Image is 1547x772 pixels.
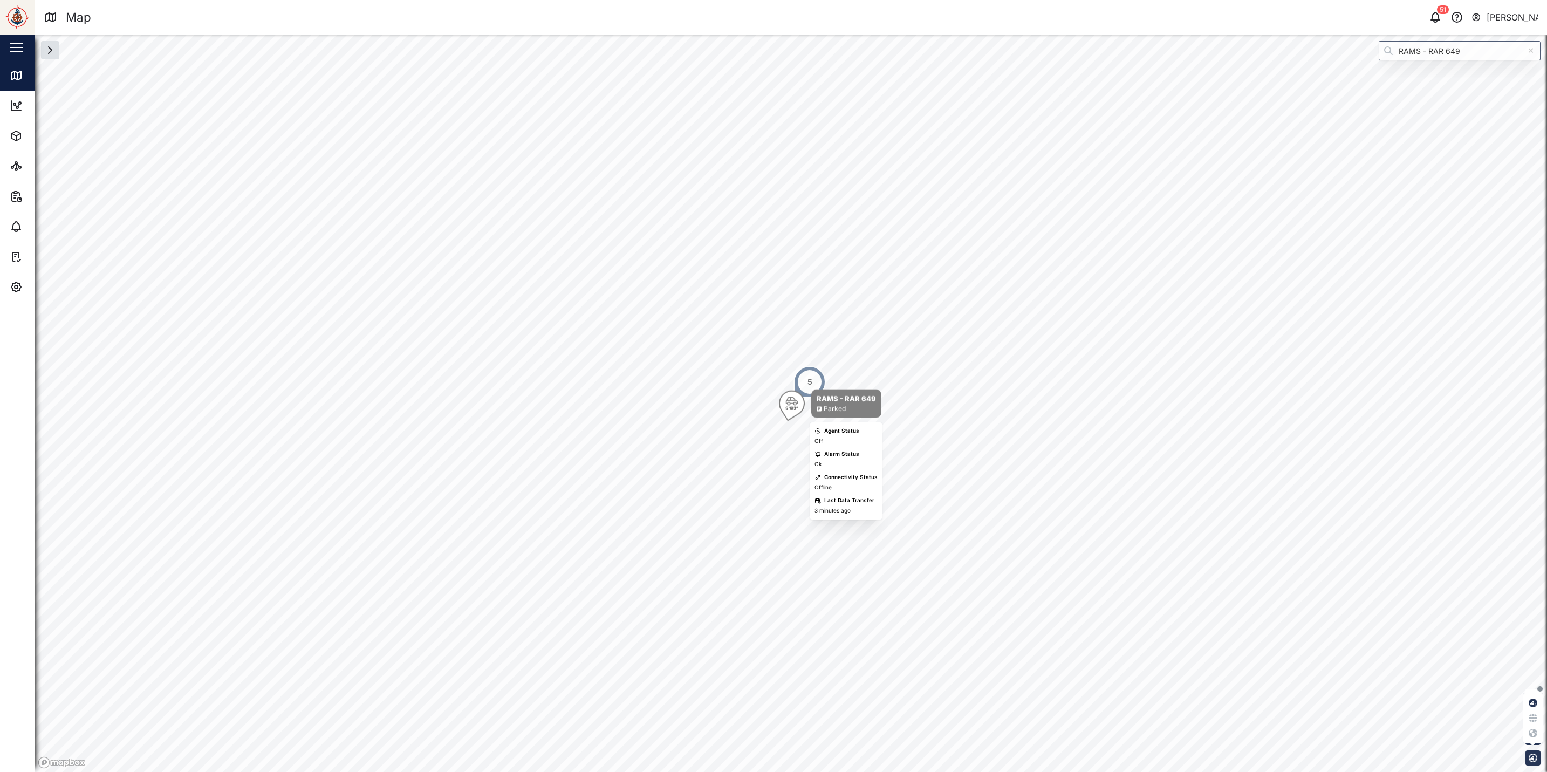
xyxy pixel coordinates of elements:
[814,437,823,446] div: Off
[28,190,65,202] div: Reports
[817,393,876,404] div: RAMS - RAR 649
[38,756,85,769] a: Mapbox logo
[824,496,874,505] div: Last Data Transfer
[28,100,77,112] div: Dashboard
[1471,10,1538,25] button: [PERSON_NAME]
[814,507,851,515] div: 3 minutes ago
[35,35,1547,772] canvas: Map
[28,70,52,81] div: Map
[814,460,822,469] div: Ok
[28,251,58,263] div: Tasks
[28,160,54,172] div: Sites
[5,5,29,29] img: Main Logo
[824,473,878,482] div: Connectivity Status
[28,281,66,293] div: Settings
[807,376,812,388] div: 5
[814,483,832,492] div: Offline
[793,366,826,398] div: Map marker
[28,130,61,142] div: Assets
[824,427,859,435] div: Agent Status
[28,221,61,233] div: Alarms
[1437,5,1449,14] div: 51
[779,390,881,418] div: Map marker
[785,406,798,411] div: S 193°
[66,8,91,27] div: Map
[1487,11,1538,24] div: [PERSON_NAME]
[824,450,859,459] div: Alarm Status
[824,404,846,414] div: Parked
[1379,41,1541,60] input: Search by People, Asset, Geozone or Place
